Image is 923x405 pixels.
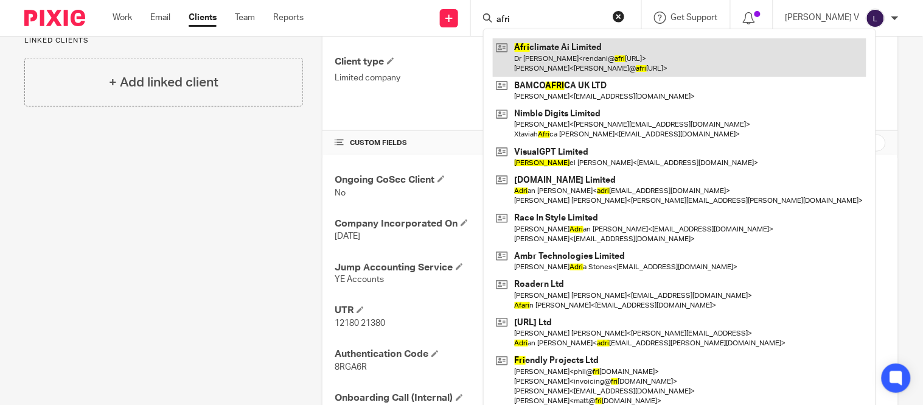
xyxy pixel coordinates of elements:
h4: Authentication Code [335,348,610,361]
input: Search [495,15,605,26]
h4: Company Incorporated On [335,217,610,230]
button: Clear [613,10,625,23]
h4: Client type [335,55,610,68]
a: Work [113,12,132,24]
img: svg%3E [866,9,885,28]
span: Get Support [671,13,718,22]
span: 8RGA6R [335,364,367,372]
span: [DATE] [335,232,360,241]
p: [PERSON_NAME] V [785,12,860,24]
p: Linked clients [24,36,303,46]
h4: UTR [335,305,610,317]
h4: Ongoing CoSec Client [335,174,610,186]
img: Pixie [24,10,85,26]
a: Reports [273,12,304,24]
h4: CUSTOM FIELDS [335,138,610,148]
h4: + Add linked client [109,73,218,92]
span: 12180 21380 [335,320,385,328]
p: Limited company [335,72,610,84]
span: No [335,189,346,197]
h4: Onboarding Call (Internal) [335,392,610,405]
a: Clients [189,12,217,24]
span: YE Accounts [335,276,384,284]
a: Email [150,12,170,24]
h4: Jump Accounting Service [335,261,610,274]
a: Team [235,12,255,24]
